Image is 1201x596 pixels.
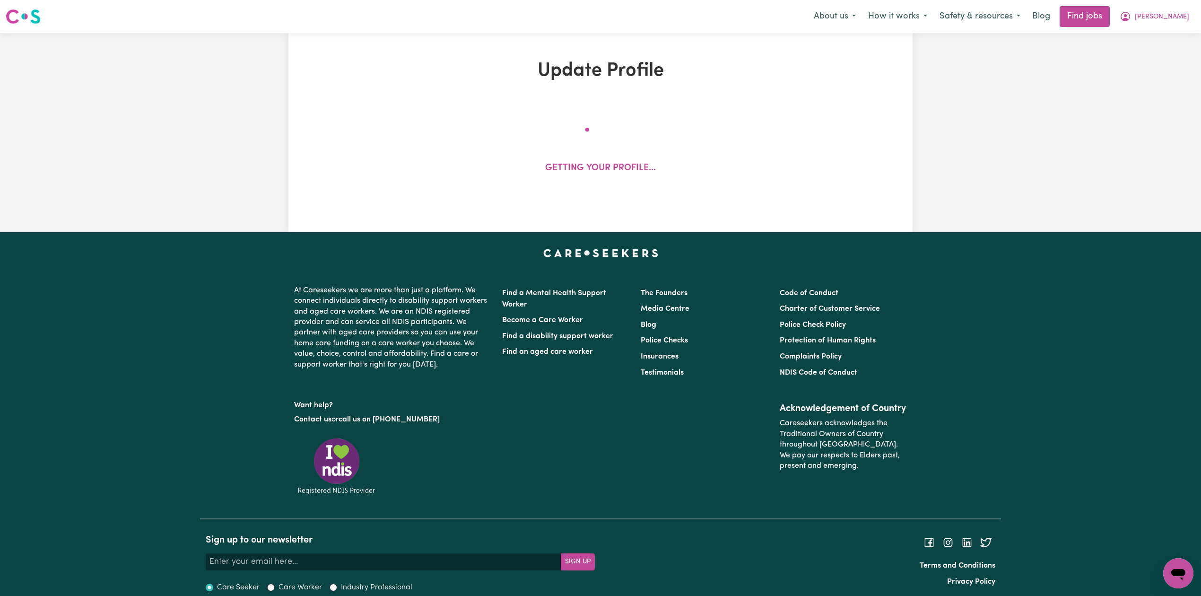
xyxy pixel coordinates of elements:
a: Contact us [294,416,331,423]
a: Follow Careseekers on Instagram [942,539,954,546]
a: NDIS Code of Conduct [780,369,857,377]
a: Media Centre [641,305,689,313]
p: Careseekers acknowledges the Traditional Owners of Country throughout [GEOGRAPHIC_DATA]. We pay o... [780,414,907,475]
a: Protection of Human Rights [780,337,876,344]
a: Careseekers home page [543,249,658,257]
h2: Acknowledgement of Country [780,403,907,414]
a: Insurances [641,353,679,360]
label: Care Seeker [217,582,260,593]
iframe: Button to launch messaging window [1163,558,1193,588]
p: or [294,411,491,429]
a: Police Check Policy [780,321,846,329]
a: Terms and Conditions [920,562,995,570]
a: Find a disability support worker [502,333,613,340]
button: Subscribe [561,553,595,570]
a: Careseekers logo [6,6,41,27]
label: Industry Professional [341,582,412,593]
img: Registered NDIS provider [294,437,379,496]
a: Blog [641,321,656,329]
button: My Account [1114,7,1195,26]
a: Complaints Policy [780,353,842,360]
p: Want help? [294,396,491,411]
span: [PERSON_NAME] [1135,12,1189,22]
a: Find an aged care worker [502,348,593,356]
label: Care Worker [278,582,322,593]
a: Follow Careseekers on LinkedIn [961,539,973,546]
button: About us [808,7,862,26]
a: Charter of Customer Service [780,305,880,313]
a: The Founders [641,289,688,297]
button: Safety & resources [933,7,1027,26]
a: Police Checks [641,337,688,344]
a: Code of Conduct [780,289,838,297]
p: Getting your profile... [545,162,656,175]
a: Testimonials [641,369,684,377]
a: Follow Careseekers on Twitter [980,539,992,546]
input: Enter your email here... [206,553,561,570]
a: Find jobs [1060,6,1110,27]
a: Become a Care Worker [502,316,583,324]
h1: Update Profile [398,60,803,82]
img: Careseekers logo [6,8,41,25]
a: Find a Mental Health Support Worker [502,289,606,308]
h2: Sign up to our newsletter [206,535,595,546]
a: Privacy Policy [947,578,995,586]
a: Follow Careseekers on Facebook [923,539,935,546]
a: call us on [PHONE_NUMBER] [339,416,440,423]
button: How it works [862,7,933,26]
p: At Careseekers we are more than just a platform. We connect individuals directly to disability su... [294,281,491,374]
a: Blog [1027,6,1056,27]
